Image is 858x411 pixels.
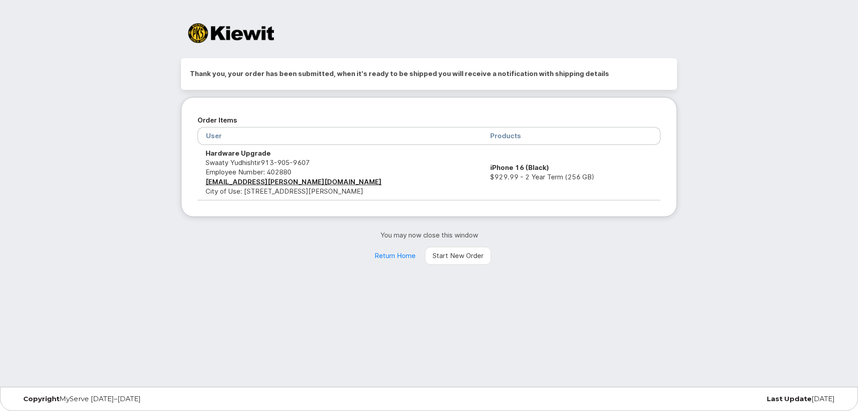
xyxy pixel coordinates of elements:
[206,149,271,157] strong: Hardware Upgrade
[23,394,59,403] strong: Copyright
[181,230,677,240] p: You may now close this window
[188,23,274,43] img: Kiewit Corporation
[482,127,660,144] th: Products
[261,158,310,167] span: 913
[482,145,660,200] td: $929.99 - 2 Year Term (256 GB)
[567,395,841,403] div: [DATE]
[206,178,382,186] a: [EMAIL_ADDRESS][PERSON_NAME][DOMAIN_NAME]
[206,168,291,176] span: Employee Number: 402880
[198,127,482,144] th: User
[490,163,549,172] strong: iPhone 16 (Black)
[290,158,310,167] span: 9607
[198,114,660,127] h2: Order Items
[274,158,290,167] span: 905
[367,247,423,265] a: Return Home
[425,247,491,265] a: Start New Order
[198,145,482,200] td: Swaaty Yudhishtir City of Use: [STREET_ADDRESS][PERSON_NAME]
[190,67,668,81] h2: Thank you, your order has been submitted, when it's ready to be shipped you will receive a notifi...
[17,395,291,403] div: MyServe [DATE]–[DATE]
[767,394,812,403] strong: Last Update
